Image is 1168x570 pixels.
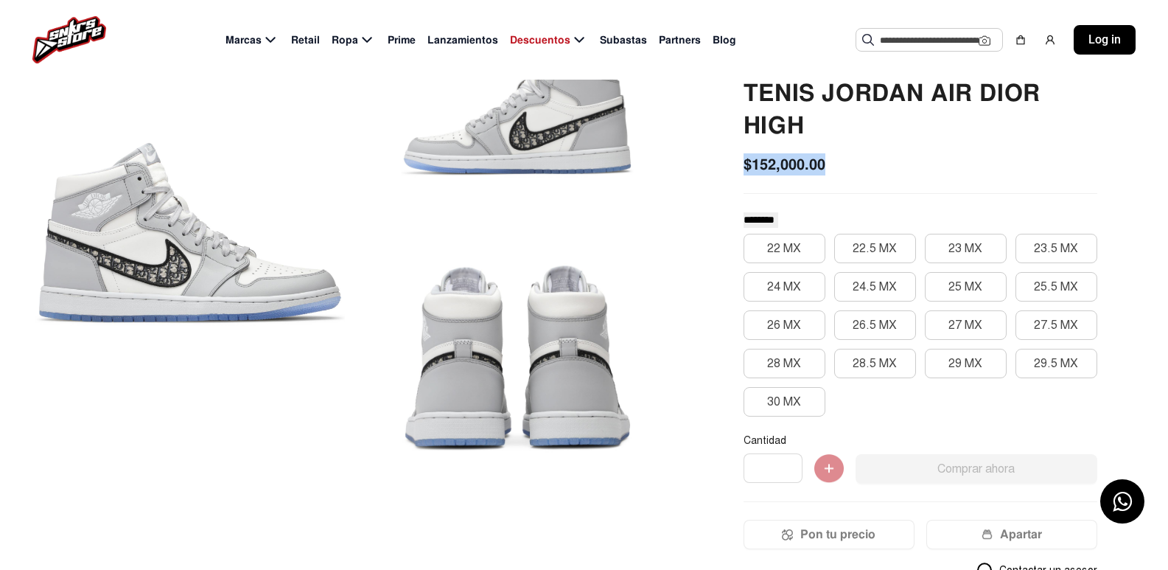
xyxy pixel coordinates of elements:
[1088,31,1121,49] span: Log in
[1044,34,1056,46] img: user
[388,32,416,48] span: Prime
[925,349,1007,378] button: 29 MX
[1015,234,1097,263] button: 23.5 MX
[744,434,1097,448] p: Cantidad
[32,16,106,63] img: logo
[834,349,916,378] button: 28.5 MX
[659,32,701,48] span: Partners
[744,387,825,417] button: 30 MX
[982,529,993,541] img: wallet-05.png
[744,272,825,302] button: 24 MX
[834,234,916,263] button: 22.5 MX
[332,32,358,48] span: Ropa
[1015,310,1097,340] button: 27.5 MX
[510,32,570,48] span: Descuentos
[225,32,262,48] span: Marcas
[744,520,915,549] button: Pon tu precio
[427,32,498,48] span: Lanzamientos
[291,32,320,48] span: Retail
[814,454,844,484] img: Agregar al carrito
[713,32,736,48] span: Blog
[600,32,647,48] span: Subastas
[862,34,874,46] img: Buscar
[925,272,1007,302] button: 25 MX
[856,454,1097,484] button: Comprar ahora
[744,153,825,175] span: $152,000.00
[1015,349,1097,378] button: 29.5 MX
[925,310,1007,340] button: 27 MX
[1015,272,1097,302] button: 25.5 MX
[744,349,825,378] button: 28 MX
[834,272,916,302] button: 24.5 MX
[1015,34,1027,46] img: shopping
[979,35,990,46] img: Cámara
[744,310,825,340] button: 26 MX
[782,529,793,541] img: Icon.png
[926,520,1097,549] button: Apartar
[744,77,1097,142] h2: Tenis Jordan Air Dior High
[744,234,825,263] button: 22 MX
[925,234,1007,263] button: 23 MX
[834,310,916,340] button: 26.5 MX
